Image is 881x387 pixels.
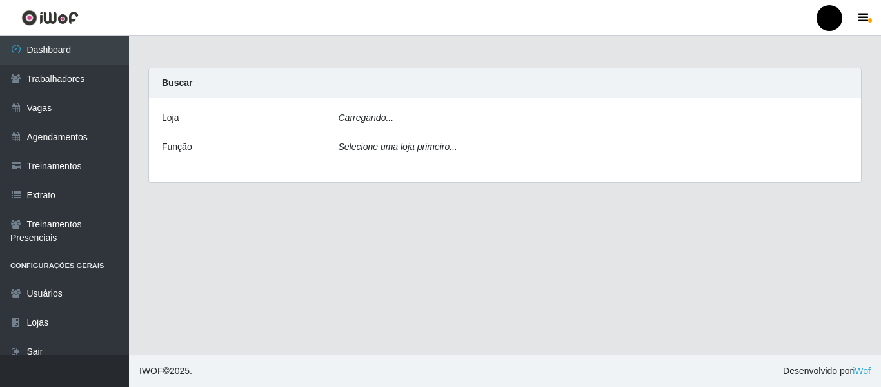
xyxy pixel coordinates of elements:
label: Loja [162,111,179,125]
i: Selecione uma loja primeiro... [339,141,457,152]
span: © 2025 . [139,364,192,378]
i: Carregando... [339,112,394,123]
img: CoreUI Logo [21,10,79,26]
span: IWOF [139,366,163,376]
a: iWof [853,366,871,376]
span: Desenvolvido por [783,364,871,378]
label: Função [162,140,192,154]
strong: Buscar [162,78,192,88]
